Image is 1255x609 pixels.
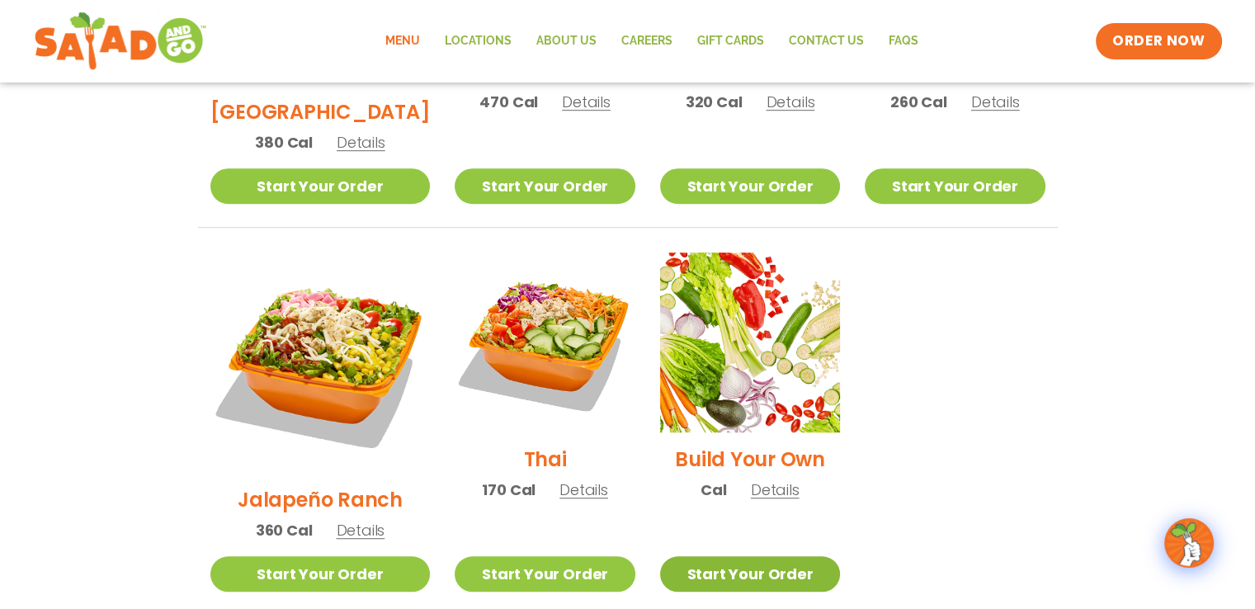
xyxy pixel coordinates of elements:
[675,445,825,474] h2: Build Your Own
[876,22,931,60] a: FAQs
[256,519,313,541] span: 360 Cal
[524,445,567,474] h2: Thai
[660,168,840,204] a: Start Your Order
[455,253,635,432] img: Product photo for Thai Salad
[562,92,611,112] span: Details
[373,22,931,60] nav: Menu
[971,92,1020,112] span: Details
[210,97,431,126] h2: [GEOGRAPHIC_DATA]
[210,168,431,204] a: Start Your Order
[776,22,876,60] a: Contact Us
[210,556,431,592] a: Start Your Order
[238,485,403,514] h2: Jalapeño Ranch
[482,479,535,501] span: 170 Cal
[455,556,635,592] a: Start Your Order
[373,22,432,60] a: Menu
[432,22,524,60] a: Locations
[660,253,840,432] img: Product photo for Build Your Own
[210,253,431,473] img: Product photo for Jalapeño Ranch Salad
[1112,31,1205,51] span: ORDER NOW
[1096,23,1221,59] a: ORDER NOW
[455,168,635,204] a: Start Your Order
[890,91,947,113] span: 260 Cal
[524,22,609,60] a: About Us
[34,8,208,74] img: new-SAG-logo-768×292
[865,168,1045,204] a: Start Your Order
[751,479,800,500] span: Details
[1166,520,1212,566] img: wpChatIcon
[336,520,385,541] span: Details
[559,479,608,500] span: Details
[337,132,385,153] span: Details
[685,22,776,60] a: GIFT CARDS
[479,91,538,113] span: 470 Cal
[660,556,840,592] a: Start Your Order
[609,22,685,60] a: Careers
[766,92,814,112] span: Details
[255,131,313,153] span: 380 Cal
[686,91,743,113] span: 320 Cal
[701,479,726,501] span: Cal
